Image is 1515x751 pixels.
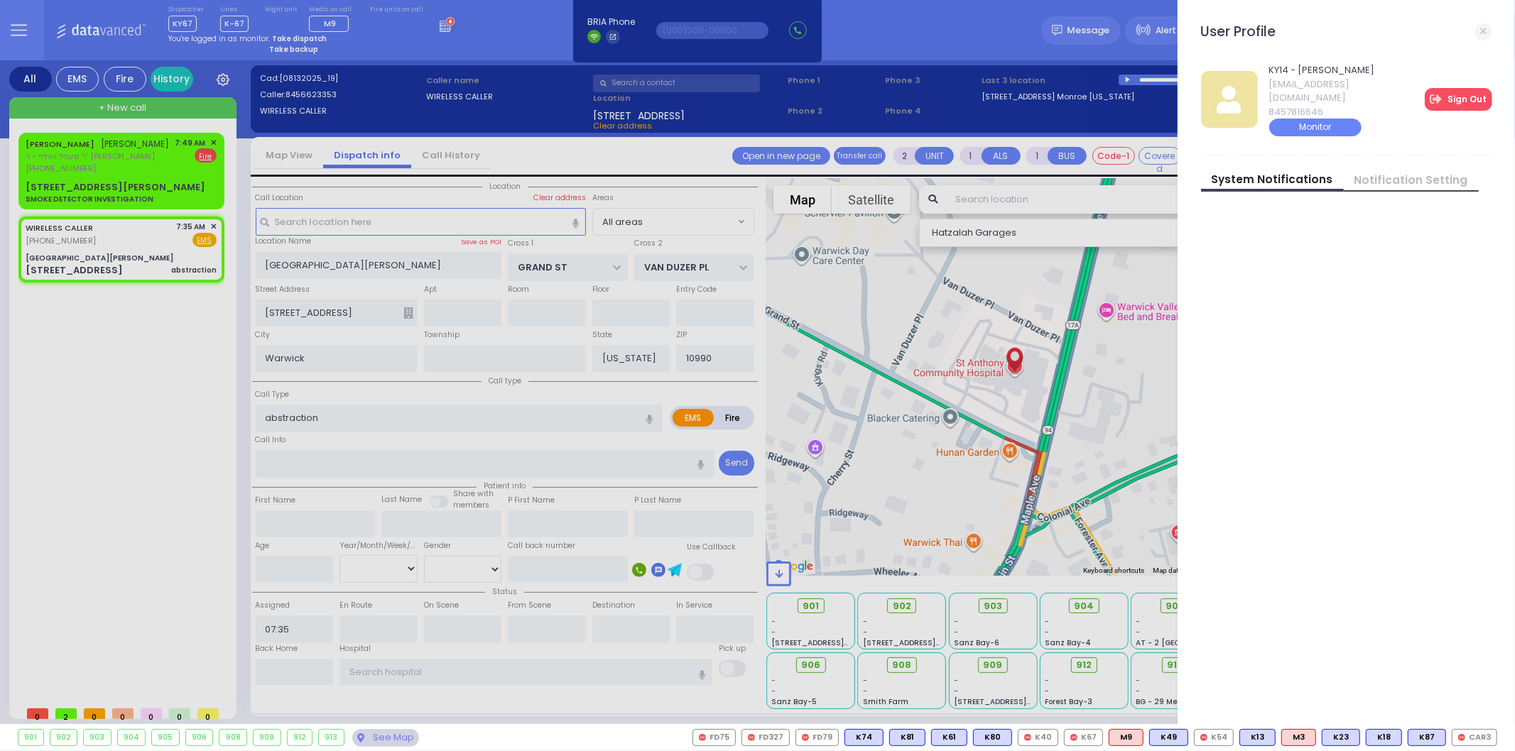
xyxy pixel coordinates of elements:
[1201,172,1344,187] a: System Notifications
[1269,119,1362,136] div: Monitor
[1239,729,1276,746] div: BLS
[1109,729,1144,746] div: M9
[1269,77,1423,105] span: [EMAIL_ADDRESS][DOMAIN_NAME]
[1109,729,1144,746] div: ALS
[889,729,925,746] div: K81
[931,729,967,746] div: BLS
[18,730,43,745] div: 901
[845,729,884,746] div: K74
[186,730,213,745] div: 906
[50,730,77,745] div: 902
[1425,88,1492,111] a: Sign Out
[1408,729,1446,746] div: K87
[795,729,839,746] div: FD79
[84,730,111,745] div: 903
[319,730,344,745] div: 913
[1149,729,1188,746] div: K49
[1201,23,1276,40] h3: User Profile
[152,730,179,745] div: 905
[693,729,736,746] div: FD75
[219,730,246,745] div: 908
[1070,734,1077,741] img: red-radio-icon.svg
[118,730,146,745] div: 904
[931,729,967,746] div: K61
[352,729,419,747] div: See map
[1452,729,1497,746] div: CAR3
[802,734,809,741] img: red-radio-icon.svg
[1269,63,1423,77] span: KY14 - [PERSON_NAME]
[845,729,884,746] div: BLS
[1269,105,1423,119] span: 8457816646
[1269,63,1423,119] a: KY14 - [PERSON_NAME] [EMAIL_ADDRESS][DOMAIN_NAME] 8457816646
[699,734,706,741] img: red-radio-icon.svg
[1064,729,1103,746] div: K67
[1149,729,1188,746] div: BLS
[1344,172,1479,187] a: Notification Setting
[1194,729,1234,746] div: K54
[1458,734,1465,741] img: red-radio-icon.svg
[742,729,790,746] div: FD327
[1322,729,1360,746] div: BLS
[1239,729,1276,746] div: K13
[1281,729,1316,746] div: ALS
[973,729,1012,746] div: BLS
[1200,734,1207,741] img: red-radio-icon.svg
[1408,729,1446,746] div: BLS
[973,729,1012,746] div: K80
[1024,734,1031,741] img: red-radio-icon.svg
[254,730,281,745] div: 909
[1366,729,1402,746] div: BLS
[1366,729,1402,746] div: K18
[288,730,313,745] div: 912
[1018,729,1058,746] div: K40
[748,734,755,741] img: red-radio-icon.svg
[1322,729,1360,746] div: K23
[1281,729,1316,746] div: M3
[889,729,925,746] div: BLS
